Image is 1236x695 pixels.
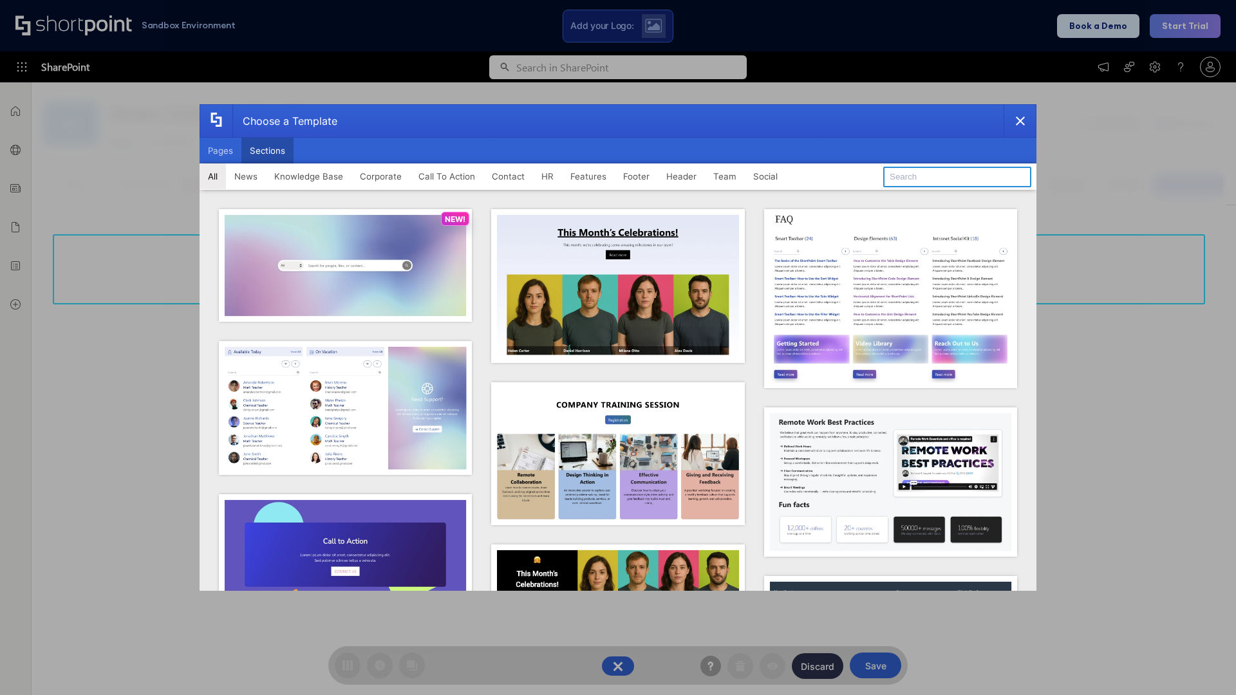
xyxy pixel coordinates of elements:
[410,163,483,189] button: Call To Action
[658,163,705,189] button: Header
[200,163,226,189] button: All
[232,105,337,137] div: Choose a Template
[883,167,1031,187] input: Search
[705,163,745,189] button: Team
[483,163,533,189] button: Contact
[615,163,658,189] button: Footer
[445,214,465,224] p: NEW!
[266,163,351,189] button: Knowledge Base
[241,138,294,163] button: Sections
[200,104,1036,591] div: template selector
[351,163,410,189] button: Corporate
[200,138,241,163] button: Pages
[226,163,266,189] button: News
[1172,633,1236,695] iframe: Chat Widget
[533,163,562,189] button: HR
[562,163,615,189] button: Features
[745,163,786,189] button: Social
